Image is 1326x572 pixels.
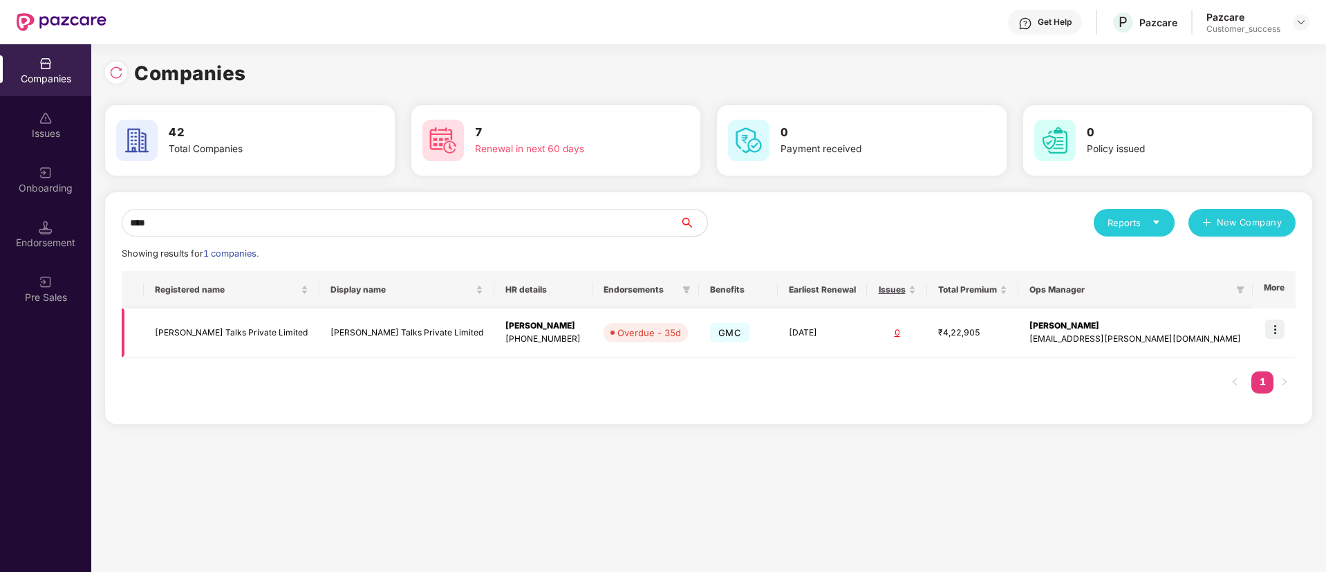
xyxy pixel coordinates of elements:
[134,58,246,89] h1: Companies
[878,326,915,340] div: 0
[169,142,343,157] div: Total Companies
[1087,142,1261,157] div: Policy issued
[39,166,53,180] img: svg+xml;base64,PHN2ZyB3aWR0aD0iMjAiIGhlaWdodD0iMjAiIHZpZXdCb3g9IjAgMCAyMCAyMCIgZmlsbD0ibm9uZSIgeG...
[604,284,677,295] span: Endorsements
[1206,10,1280,24] div: Pazcare
[728,120,769,161] img: svg+xml;base64,PHN2ZyB4bWxucz0iaHR0cDovL3d3dy53My5vcmcvMjAwMC9zdmciIHdpZHRoPSI2MCIgaGVpZ2h0PSI2MC...
[494,271,592,308] th: HR details
[1217,216,1282,230] span: New Company
[1280,378,1289,386] span: right
[710,323,749,342] span: GMC
[1231,378,1239,386] span: left
[1029,320,1242,333] div: [PERSON_NAME]
[319,271,495,308] th: Display name
[1139,16,1177,29] div: Pazcare
[39,221,53,234] img: svg+xml;base64,PHN2ZyB3aWR0aD0iMTQuNSIgaGVpZ2h0PSIxNC41IiB2aWV3Qm94PSIwIDAgMTYgMTYiIGZpbGw9Im5vbm...
[1119,14,1128,30] span: P
[1251,371,1273,394] li: 1
[144,271,319,308] th: Registered name
[39,57,53,71] img: svg+xml;base64,PHN2ZyBpZD0iQ29tcGFuaWVzIiB4bWxucz0iaHR0cDovL3d3dy53My5vcmcvMjAwMC9zdmciIHdpZHRoPS...
[1273,371,1296,394] li: Next Page
[1018,17,1032,30] img: svg+xml;base64,PHN2ZyBpZD0iSGVscC0zMngzMiIgeG1sbnM9Imh0dHA6Ly93d3cudzMub3JnLzIwMDAvc3ZnIiB3aWR0aD...
[1273,371,1296,394] button: right
[1296,17,1307,28] img: svg+xml;base64,PHN2ZyBpZD0iRHJvcGRvd24tMzJ4MzIiIHhtbG5zPSJodHRwOi8vd3d3LnczLm9yZy8yMDAwL3N2ZyIgd2...
[1108,216,1161,230] div: Reports
[475,142,649,157] div: Renewal in next 60 days
[319,308,495,358] td: [PERSON_NAME] Talks Private Limited
[39,111,53,125] img: svg+xml;base64,PHN2ZyBpZD0iSXNzdWVzX2Rpc2FibGVkIiB4bWxucz0iaHR0cDovL3d3dy53My5vcmcvMjAwMC9zdmciIH...
[122,248,259,259] span: Showing results for
[155,284,298,295] span: Registered name
[778,271,867,308] th: Earliest Renewal
[1188,209,1296,237] button: plusNew Company
[505,320,581,333] div: [PERSON_NAME]
[109,66,123,80] img: svg+xml;base64,PHN2ZyBpZD0iUmVsb2FkLTMyeDMyIiB4bWxucz0iaHR0cDovL3d3dy53My5vcmcvMjAwMC9zdmciIHdpZH...
[781,124,955,142] h3: 0
[203,248,259,259] span: 1 companies.
[1236,286,1244,294] span: filter
[938,326,1007,340] div: ₹4,22,905
[679,217,707,228] span: search
[17,13,106,31] img: New Pazcare Logo
[144,308,319,358] td: [PERSON_NAME] Talks Private Limited
[475,124,649,142] h3: 7
[1253,271,1296,308] th: More
[116,120,158,161] img: svg+xml;base64,PHN2ZyB4bWxucz0iaHR0cDovL3d3dy53My5vcmcvMjAwMC9zdmciIHdpZHRoPSI2MCIgaGVpZ2h0PSI2MC...
[1202,218,1211,229] span: plus
[1224,371,1246,394] button: left
[1206,24,1280,35] div: Customer_success
[679,209,708,237] button: search
[1087,124,1261,142] h3: 0
[169,124,343,142] h3: 42
[1029,333,1242,346] div: [EMAIL_ADDRESS][PERSON_NAME][DOMAIN_NAME]
[927,271,1018,308] th: Total Premium
[938,284,997,295] span: Total Premium
[1251,371,1273,392] a: 1
[1152,218,1161,227] span: caret-down
[505,333,581,346] div: [PHONE_NUMBER]
[39,275,53,289] img: svg+xml;base64,PHN2ZyB3aWR0aD0iMjAiIGhlaWdodD0iMjAiIHZpZXdCb3g9IjAgMCAyMCAyMCIgZmlsbD0ibm9uZSIgeG...
[617,326,681,340] div: Overdue - 35d
[1233,282,1247,298] span: filter
[680,282,693,298] span: filter
[682,286,691,294] span: filter
[330,284,474,295] span: Display name
[422,120,464,161] img: svg+xml;base64,PHN2ZyB4bWxucz0iaHR0cDovL3d3dy53My5vcmcvMjAwMC9zdmciIHdpZHRoPSI2MCIgaGVpZ2h0PSI2MC...
[699,271,778,308] th: Benefits
[1029,284,1231,295] span: Ops Manager
[781,142,955,157] div: Payment received
[1038,17,1072,28] div: Get Help
[1265,320,1285,339] img: icon
[867,271,926,308] th: Issues
[1034,120,1076,161] img: svg+xml;base64,PHN2ZyB4bWxucz0iaHR0cDovL3d3dy53My5vcmcvMjAwMC9zdmciIHdpZHRoPSI2MCIgaGVpZ2h0PSI2MC...
[1224,371,1246,394] li: Previous Page
[878,284,905,295] span: Issues
[778,308,867,358] td: [DATE]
